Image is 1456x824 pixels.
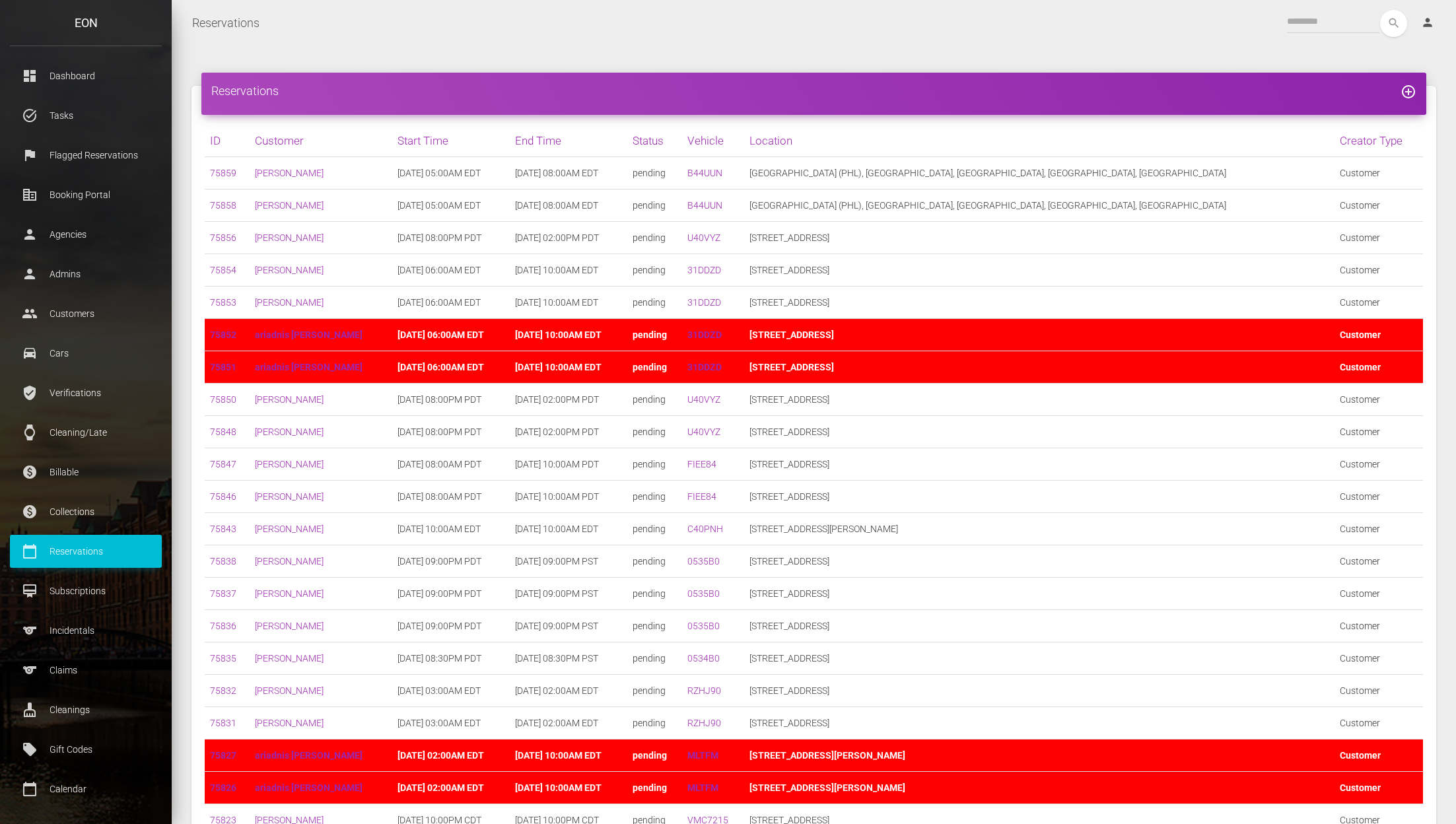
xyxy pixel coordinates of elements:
td: [DATE] 10:00AM EDT [510,351,627,384]
a: RZHJ90 [687,718,721,728]
td: [STREET_ADDRESS] [744,675,1334,707]
td: Customer [1335,319,1423,351]
td: pending [627,254,681,287]
a: [PERSON_NAME] [255,718,324,728]
a: 75835 [210,653,236,664]
a: person Agencies [10,218,162,251]
td: [DATE] 10:00AM PDT [510,448,627,481]
td: [DATE] 09:00PM PDT [392,610,510,642]
td: [STREET_ADDRESS][PERSON_NAME] [744,513,1334,545]
a: 0535B0 [687,588,720,599]
th: Vehicle [682,125,744,157]
td: Customer [1335,287,1423,319]
a: flag Flagged Reservations [10,139,162,172]
a: 31DDZD [687,265,721,275]
a: sports Incidentals [10,614,162,647]
td: [DATE] 09:00PM PST [510,578,627,610]
td: Customer [1335,739,1423,772]
td: pending [627,739,681,772]
a: FIEE84 [687,491,716,502]
a: 75853 [210,297,236,308]
a: 75848 [210,427,236,437]
td: pending [627,610,681,642]
th: End Time [510,125,627,157]
a: [PERSON_NAME] [255,265,324,275]
td: Customer [1335,642,1423,675]
a: 75856 [210,232,236,243]
td: pending [627,448,681,481]
td: [DATE] 08:00AM PDT [392,448,510,481]
td: [DATE] 03:00AM EDT [392,707,510,739]
a: 75847 [210,459,236,469]
td: [DATE] 08:00AM PDT [392,481,510,513]
td: [STREET_ADDRESS] [744,222,1334,254]
a: dashboard Dashboard [10,59,162,92]
td: [DATE] 02:00PM PDT [510,384,627,416]
button: search [1380,10,1407,37]
td: Customer [1335,222,1423,254]
a: paid Billable [10,456,162,489]
td: [DATE] 06:00AM EDT [392,351,510,384]
a: 31DDZD [687,297,721,308]
a: 75851 [210,362,236,372]
td: [DATE] 03:00AM EDT [392,675,510,707]
td: [STREET_ADDRESS] [744,610,1334,642]
td: [STREET_ADDRESS] [744,448,1334,481]
a: cleaning_services Cleanings [10,693,162,726]
td: [DATE] 10:00AM EDT [510,319,627,351]
td: [DATE] 10:00AM EDT [510,287,627,319]
td: [DATE] 10:00AM EDT [392,513,510,545]
td: pending [627,772,681,804]
a: [PERSON_NAME] [255,168,324,178]
th: Start Time [392,125,510,157]
a: U40VYZ [687,394,720,405]
a: 75859 [210,168,236,178]
td: [STREET_ADDRESS] [744,578,1334,610]
td: [STREET_ADDRESS][PERSON_NAME] [744,739,1334,772]
a: drive_eta Cars [10,337,162,370]
td: [DATE] 09:00PM PST [510,610,627,642]
a: [PERSON_NAME] [255,427,324,437]
td: Customer [1335,610,1423,642]
td: [DATE] 10:00AM EDT [510,772,627,804]
p: Collections [20,502,152,522]
td: Customer [1335,416,1423,448]
a: [PERSON_NAME] [255,685,324,696]
td: [DATE] 06:00AM EDT [392,254,510,287]
a: [PERSON_NAME] [255,653,324,664]
td: pending [627,189,681,222]
td: [DATE] 02:00PM PDT [510,222,627,254]
p: Incidentals [20,621,152,640]
a: [PERSON_NAME] [255,491,324,502]
a: FIEE84 [687,459,716,469]
td: [DATE] 06:00AM EDT [392,319,510,351]
a: ariadnis [PERSON_NAME] [255,329,363,340]
a: Reservations [192,7,260,40]
td: [DATE] 08:30PM PDT [392,642,510,675]
td: [STREET_ADDRESS] [744,351,1334,384]
td: pending [627,545,681,578]
td: [STREET_ADDRESS] [744,384,1334,416]
td: [STREET_ADDRESS] [744,319,1334,351]
a: person Admins [10,257,162,291]
td: [STREET_ADDRESS] [744,545,1334,578]
a: U40VYZ [687,427,720,437]
td: [STREET_ADDRESS] [744,481,1334,513]
a: [PERSON_NAME] [255,556,324,566]
td: [DATE] 09:00PM PST [510,545,627,578]
a: [PERSON_NAME] [255,232,324,243]
td: [DATE] 09:00PM PDT [392,578,510,610]
td: [DATE] 08:00AM EDT [510,189,627,222]
a: 75837 [210,588,236,599]
a: 75846 [210,491,236,502]
td: [DATE] 10:00AM PDT [510,481,627,513]
td: [DATE] 02:00AM EDT [392,739,510,772]
td: Customer [1335,578,1423,610]
p: Subscriptions [20,581,152,601]
a: [PERSON_NAME] [255,621,324,631]
a: 75827 [210,750,236,761]
p: Cleanings [20,700,152,720]
p: Calendar [20,779,152,799]
p: Gift Codes [20,739,152,759]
